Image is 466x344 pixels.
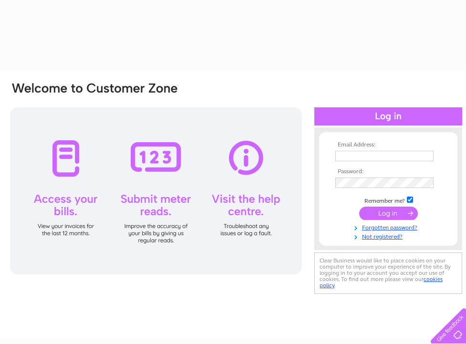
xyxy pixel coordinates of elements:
th: Password: [333,168,444,175]
th: Email Address: [333,142,444,148]
a: Forgotten password? [335,222,444,231]
td: Remember me? [333,195,444,205]
div: Clear Business would like to place cookies on your computer to improve your experience of the sit... [314,252,462,294]
input: Submit [359,207,418,220]
a: Not registered? [335,231,444,240]
a: cookies policy [320,276,443,289]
